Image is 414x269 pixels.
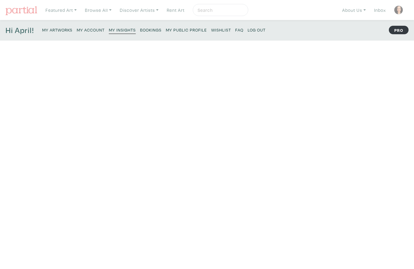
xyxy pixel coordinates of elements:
[248,27,265,33] small: Log Out
[197,6,242,14] input: Search
[394,5,403,15] img: phpThumb.php
[164,4,187,16] a: Rent Art
[5,25,34,35] h4: Hi April!
[211,25,231,34] a: Wishlist
[140,27,162,33] small: Bookings
[109,27,136,33] small: My Insights
[109,25,136,34] a: My Insights
[77,27,105,33] small: My Account
[42,27,72,33] small: My Artworks
[140,25,162,34] a: Bookings
[43,4,79,16] a: Featured Art
[235,27,243,33] small: FAQ
[166,25,207,34] a: My Public Profile
[117,4,161,16] a: Discover Artists
[211,27,231,33] small: Wishlist
[339,4,369,16] a: About Us
[371,4,389,16] a: Inbox
[42,25,72,34] a: My Artworks
[82,4,114,16] a: Browse All
[166,27,207,33] small: My Public Profile
[248,25,265,34] a: Log Out
[389,26,409,34] strong: PRO
[77,25,105,34] a: My Account
[235,25,243,34] a: FAQ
